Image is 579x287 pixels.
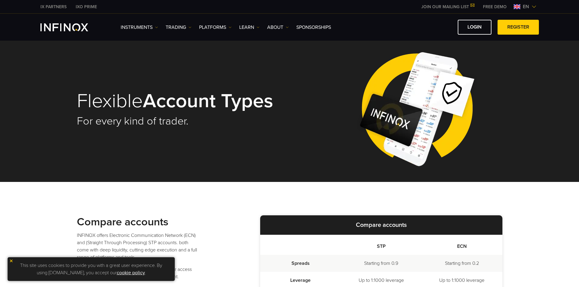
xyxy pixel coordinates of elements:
[121,24,158,31] a: Instruments
[143,89,273,113] strong: Account Types
[9,259,13,263] img: yellow close icon
[77,232,198,261] p: INFINOX offers Electronic Communication Network (ECN) and (Straight Through Processing) STP accou...
[422,235,502,255] th: ECN
[71,4,102,10] a: INFINOX
[77,91,281,111] h1: Flexible
[11,260,172,278] p: This site uses cookies to provide you with a great user experience. By using [DOMAIN_NAME], you a...
[296,24,331,31] a: SPONSORSHIPS
[422,255,502,272] td: Starting from 0.2
[417,4,478,9] a: JOIN OUR MAILING LIST
[260,255,341,272] td: Spreads
[458,20,491,35] a: LOGIN
[77,114,281,128] h2: For every kind of trader.
[520,3,532,10] span: en
[341,255,422,272] td: Starting from 0.9
[478,4,511,10] a: INFINOX MENU
[117,270,145,276] a: cookie policy
[341,235,422,255] th: STP
[498,20,539,35] a: REGISTER
[40,23,102,31] a: INFINOX Logo
[356,221,407,229] strong: Compare accounts
[199,24,232,31] a: PLATFORMS
[267,24,289,31] a: ABOUT
[36,4,71,10] a: INFINOX
[166,24,191,31] a: TRADING
[239,24,260,31] a: Learn
[77,215,168,228] strong: Compare accounts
